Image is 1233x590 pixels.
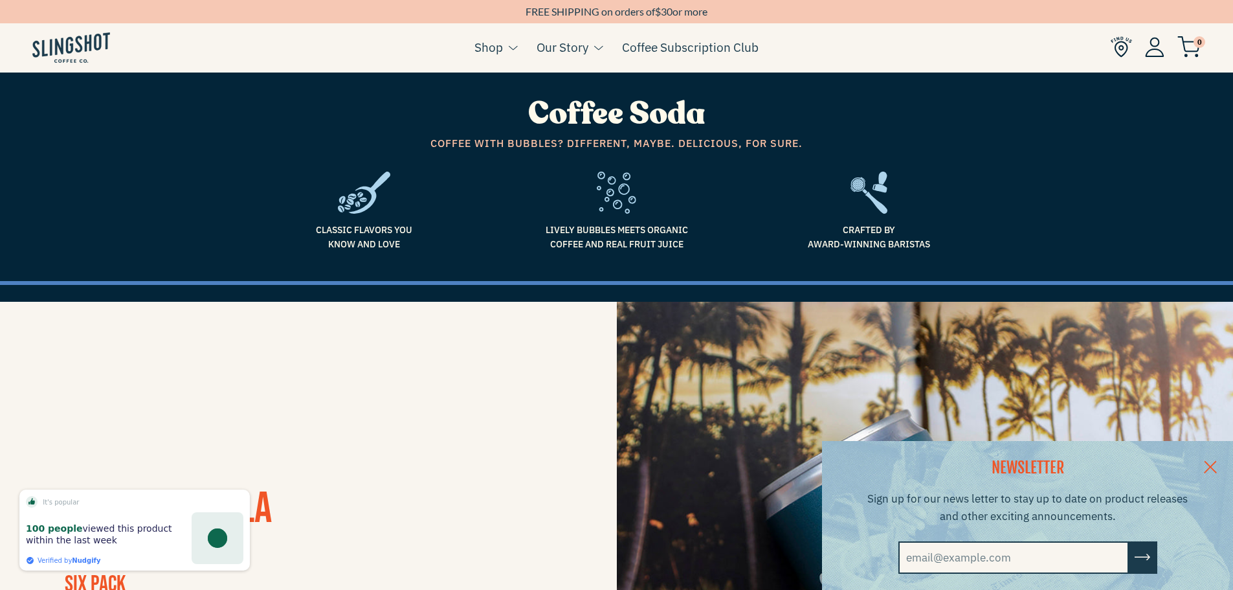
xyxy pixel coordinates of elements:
img: frame1-1635784469953.svg [338,172,390,214]
h2: NEWSLETTER [866,457,1190,479]
span: Coffee Soda [528,93,705,135]
span: $ [655,5,661,17]
span: Crafted by Award-Winning Baristas [753,223,986,252]
span: Lively bubbles meets organic coffee and real fruit juice [500,223,733,252]
a: Shop [474,38,503,57]
span: Classic flavors you know and love [248,223,481,252]
span: 30 [661,5,672,17]
p: Sign up for our news letter to stay up to date on product releases and other exciting announcements. [866,490,1190,525]
a: Coffee Subscription Club [622,38,759,57]
img: Account [1145,37,1164,57]
img: frame2-1635783918803.svg [850,172,887,214]
input: email@example.com [898,541,1129,574]
img: cart [1177,36,1201,58]
img: fizz-1636557709766.svg [597,172,636,214]
a: Our Story [537,38,588,57]
a: 0 [1177,40,1201,55]
span: 0 [1194,36,1205,48]
img: Find Us [1111,36,1132,58]
span: Coffee with bubbles? Different, maybe. Delicious, for sure. [248,135,986,152]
